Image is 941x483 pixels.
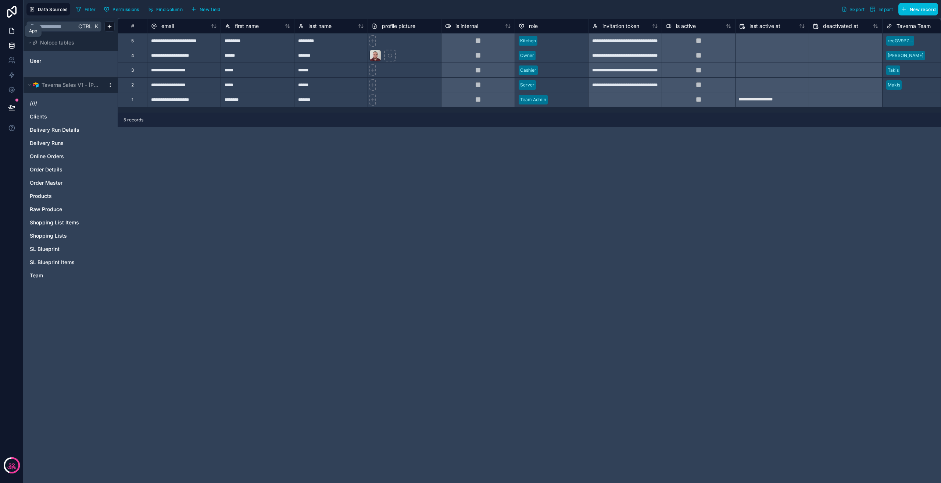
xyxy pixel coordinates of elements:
[30,179,62,187] span: Order Master
[30,113,47,120] span: Clients
[73,4,99,15] button: Filter
[26,97,115,109] div: ////
[33,82,39,88] img: Airtable Logo
[879,7,893,12] span: Import
[161,22,174,30] span: email
[30,272,43,279] span: Team
[26,190,115,202] div: Products
[520,38,536,44] div: Kitchen
[30,166,97,173] a: Order Details
[888,52,923,59] div: [PERSON_NAME]
[30,245,97,253] a: SL Blueprint
[26,230,115,242] div: Shopping Lists
[26,164,115,175] div: Order Details
[30,192,52,200] span: Products
[749,22,780,30] span: last active at
[520,67,536,74] div: Cashier
[7,465,16,470] p: days
[30,206,62,213] span: Raw Produce
[30,126,97,134] a: Delivery Run Details
[520,82,534,88] div: Server
[30,219,97,226] a: Shopping List Items
[30,219,79,226] span: Shopping List Items
[131,53,134,58] div: 4
[823,22,858,30] span: deactivated at
[867,3,895,15] button: Import
[188,4,223,15] button: New field
[30,126,79,134] span: Delivery Run Details
[26,111,115,122] div: Clients
[30,139,97,147] a: Delivery Runs
[382,22,415,30] span: profile picture
[26,55,115,67] div: User
[30,192,97,200] a: Products
[78,22,93,31] span: Ctrl
[30,232,97,239] a: Shopping Lists
[42,81,101,89] span: Taverna Sales V1 - [PERSON_NAME] Training
[30,100,37,107] span: ////
[235,22,259,30] span: first name
[602,22,639,30] span: invitation token
[897,22,931,30] span: Taverna Team
[910,7,935,12] span: New record
[888,82,900,88] div: Makis
[26,150,115,162] div: Online Orders
[29,28,37,34] div: App
[30,259,97,266] a: SL Blueprint Items
[30,232,67,239] span: Shopping Lists
[676,22,696,30] span: is active
[101,4,144,15] a: Permissions
[30,272,97,279] a: Team
[26,124,115,136] div: Delivery Run Details
[850,7,865,12] span: Export
[520,52,534,59] div: Owner
[888,38,913,44] div: recGV9PZ...
[839,3,867,15] button: Export
[124,23,142,29] div: #
[200,7,221,12] span: New field
[131,82,134,88] div: 2
[145,4,185,15] button: Find column
[26,38,110,48] button: Noloco tables
[26,256,115,268] div: SL Blueprint Items
[30,153,97,160] a: Online Orders
[895,3,938,15] a: New record
[26,243,115,255] div: SL Blueprint
[112,7,139,12] span: Permissions
[30,166,62,173] span: Order Details
[30,245,60,253] span: SL Blueprint
[26,203,115,215] div: Raw Produce
[94,24,99,29] span: K
[156,7,183,12] span: Find column
[30,57,89,65] a: User
[26,270,115,281] div: Team
[26,80,104,90] button: Airtable LogoTaverna Sales V1 - [PERSON_NAME] Training
[30,179,97,187] a: Order Master
[888,67,899,74] div: Takis
[30,57,41,65] span: User
[26,137,115,149] div: Delivery Runs
[26,217,115,228] div: Shopping List Items
[26,177,115,189] div: Order Master
[30,113,97,120] a: Clients
[101,4,142,15] button: Permissions
[898,3,938,15] button: New record
[30,206,97,213] a: Raw Produce
[124,117,143,123] span: 5 records
[30,259,75,266] span: SL Blueprint Items
[131,67,134,73] div: 3
[132,97,133,103] div: 1
[30,139,64,147] span: Delivery Runs
[455,22,478,30] span: is internal
[520,96,546,103] div: Team Admin
[308,22,332,30] span: last name
[8,462,15,469] p: 32
[40,39,74,46] span: Noloco tables
[30,100,97,107] a: ////
[38,7,68,12] span: Data Sources
[26,3,70,15] button: Data Sources
[131,38,134,44] div: 5
[529,22,538,30] span: role
[85,7,96,12] span: Filter
[30,153,64,160] span: Online Orders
